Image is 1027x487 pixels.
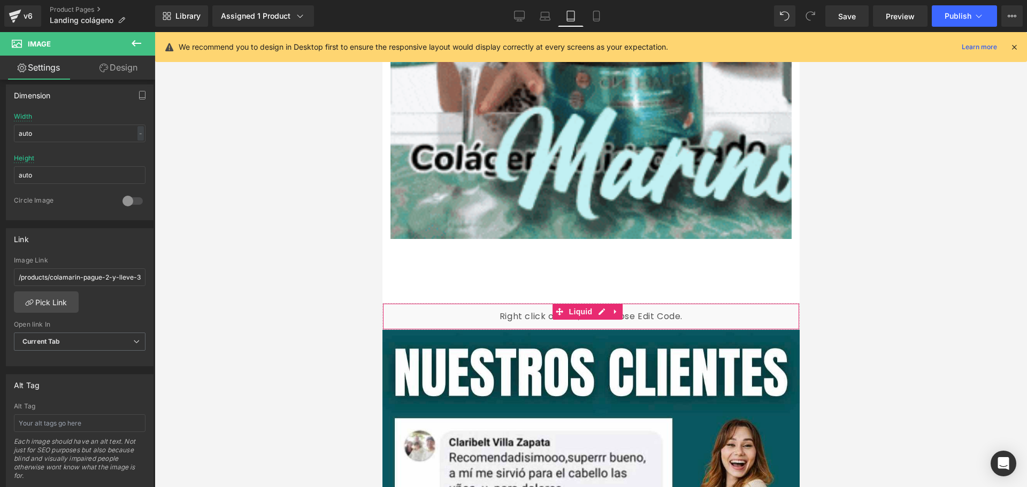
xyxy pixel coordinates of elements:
[14,85,51,100] div: Dimension
[4,5,41,27] a: v6
[14,113,32,120] div: Width
[14,403,145,410] div: Alt Tag
[558,5,584,27] a: Tablet
[221,11,305,21] div: Assigned 1 Product
[14,375,40,390] div: Alt Tag
[14,196,112,207] div: Circle Image
[50,16,113,25] span: Landing colágeno
[873,5,928,27] a: Preview
[886,11,915,22] span: Preview
[14,229,29,244] div: Link
[838,11,856,22] span: Save
[584,5,609,27] a: Mobile
[22,337,60,345] b: Current Tab
[507,5,532,27] a: Desktop
[28,40,51,48] span: Image
[14,268,145,286] input: https://your-shop.myshopify.com
[179,41,668,53] p: We recommend you to design in Desktop first to ensure the responsive layout would display correct...
[21,9,35,23] div: v6
[14,125,145,142] input: auto
[80,56,157,80] a: Design
[932,5,997,27] button: Publish
[14,321,145,328] div: Open link In
[50,5,155,14] a: Product Pages
[14,166,145,184] input: auto
[957,41,1001,53] a: Learn more
[226,272,240,288] a: Expand / Collapse
[14,291,79,313] a: Pick Link
[14,257,145,264] div: Image Link
[14,437,145,487] div: Each image should have an alt text. Not just for SEO purposes but also because blind and visually...
[774,5,795,27] button: Undo
[800,5,821,27] button: Redo
[14,154,34,162] div: Height
[14,414,145,432] input: Your alt tags go here
[137,126,144,141] div: -
[175,11,201,21] span: Library
[1001,5,1023,27] button: More
[991,451,1016,476] div: Open Intercom Messenger
[532,5,558,27] a: Laptop
[155,5,208,27] a: New Library
[945,12,971,20] span: Publish
[184,272,213,288] span: Liquid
